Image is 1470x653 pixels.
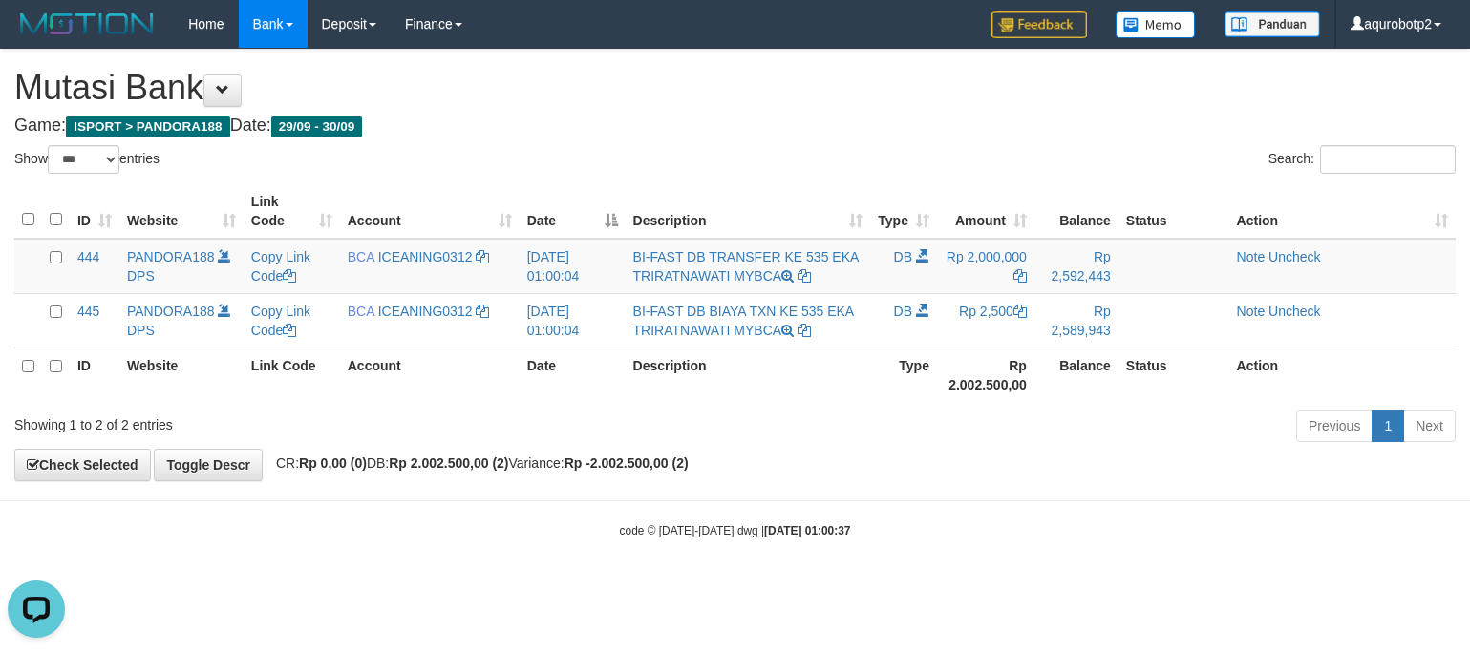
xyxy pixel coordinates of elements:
[119,293,244,348] td: DPS
[991,11,1087,38] img: Feedback.jpg
[266,455,689,471] span: CR: DB: Variance:
[620,524,851,537] small: code © [DATE]-[DATE] dwg |
[251,304,310,338] a: Copy Link Code
[476,304,489,319] a: Copy ICEANING0312 to clipboard
[798,323,811,338] a: Copy BI-FAST DB BIAYA TXN KE 535 EKA TRIRATNAWATI MYBCA to clipboard
[1034,184,1118,239] th: Balance
[870,184,937,239] th: Type: activate to sort column ascending
[378,249,473,264] a: ICEANING0312
[1237,304,1266,319] a: Note
[1013,268,1027,284] a: Copy Rp 2,000,000 to clipboard
[1268,145,1456,174] label: Search:
[1013,304,1027,319] a: Copy Rp 2,500 to clipboard
[764,524,850,537] strong: [DATE] 01:00:37
[378,304,473,319] a: ICEANING0312
[48,145,119,174] select: Showentries
[340,348,520,402] th: Account
[937,293,1034,348] td: Rp 2,500
[244,184,340,239] th: Link Code: activate to sort column ascending
[299,455,367,471] strong: Rp 0,00 (0)
[8,8,65,65] button: Open LiveChat chat widget
[1118,348,1229,402] th: Status
[340,184,520,239] th: Account: activate to sort column ascending
[476,249,489,264] a: Copy ICEANING0312 to clipboard
[77,304,99,319] span: 445
[1268,249,1320,264] a: Uncheck
[14,408,598,434] div: Showing 1 to 2 of 2 entries
[937,184,1034,239] th: Amount: activate to sort column ascending
[1225,11,1320,37] img: panduan.png
[348,249,374,264] span: BCA
[70,184,119,239] th: ID: activate to sort column ascending
[348,304,374,319] span: BCA
[1268,304,1320,319] a: Uncheck
[1237,249,1266,264] a: Note
[520,239,626,294] td: [DATE] 01:00:04
[271,116,363,137] span: 29/09 - 30/09
[1034,293,1118,348] td: Rp 2,589,943
[1118,184,1229,239] th: Status
[389,455,508,471] strong: Rp 2.002.500,00 (2)
[626,293,870,348] td: BI-FAST DB BIAYA TXN KE 535 EKA TRIRATNAWATI MYBCA
[127,249,215,264] a: PANDORA188
[894,304,912,319] span: DB
[520,184,626,239] th: Date: activate to sort column descending
[14,449,151,481] a: Check Selected
[70,348,119,402] th: ID
[119,239,244,294] td: DPS
[565,455,689,471] strong: Rp -2.002.500,00 (2)
[937,348,1034,402] th: Rp 2.002.500,00
[626,348,870,402] th: Description
[251,249,310,284] a: Copy Link Code
[520,293,626,348] td: [DATE] 01:00:04
[14,69,1456,107] h1: Mutasi Bank
[626,239,870,294] td: BI-FAST DB TRANSFER KE 535 EKA TRIRATNAWATI MYBCA
[1034,348,1118,402] th: Balance
[1296,410,1373,442] a: Previous
[77,249,99,264] span: 444
[127,304,215,319] a: PANDORA188
[14,10,160,38] img: MOTION_logo.png
[14,145,160,174] label: Show entries
[870,348,937,402] th: Type
[154,449,263,481] a: Toggle Descr
[937,239,1034,294] td: Rp 2,000,000
[1372,410,1404,442] a: 1
[244,348,340,402] th: Link Code
[14,116,1456,136] h4: Game: Date:
[520,348,626,402] th: Date
[1229,348,1456,402] th: Action
[1034,239,1118,294] td: Rp 2,592,443
[119,184,244,239] th: Website: activate to sort column ascending
[1116,11,1196,38] img: Button%20Memo.svg
[1229,184,1456,239] th: Action: activate to sort column ascending
[894,249,912,264] span: DB
[66,116,230,137] span: ISPORT > PANDORA188
[1403,410,1456,442] a: Next
[119,348,244,402] th: Website
[1320,145,1456,174] input: Search:
[798,268,811,284] a: Copy BI-FAST DB TRANSFER KE 535 EKA TRIRATNAWATI MYBCA to clipboard
[626,184,870,239] th: Description: activate to sort column ascending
